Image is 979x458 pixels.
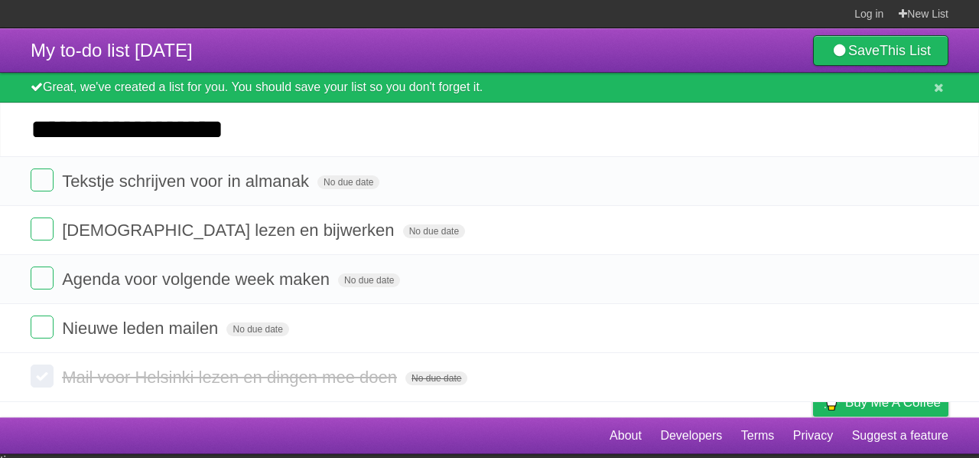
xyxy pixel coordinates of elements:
a: Suggest a feature [852,421,948,450]
a: SaveThis List [813,35,948,66]
img: Buy me a coffee [821,389,841,415]
span: [DEMOGRAPHIC_DATA] lezen en bijwerken [62,221,398,240]
span: No due date [338,273,400,287]
span: Mail voor Helsinki lezen en dingen mee doen [62,368,401,387]
a: About [610,421,642,450]
label: Done [31,168,54,191]
label: Done [31,365,54,388]
span: Buy me a coffee [845,389,941,416]
label: Done [31,316,54,339]
span: No due date [405,371,467,385]
label: Star task [855,218,884,243]
a: Privacy [793,421,833,450]
a: Developers [660,421,722,450]
span: Agenda voor volgende week maken [62,270,333,289]
b: This List [880,43,931,58]
span: No due date [403,224,465,238]
label: Star task [855,267,884,292]
span: No due date [226,322,288,336]
span: Nieuwe leden mailen [62,319,222,338]
label: Star task [855,316,884,341]
label: Done [31,267,54,290]
span: Tekstje schrijven voor in almanak [62,172,313,191]
label: Done [31,218,54,240]
span: My to-do list [DATE] [31,40,193,61]
a: Terms [741,421,775,450]
label: Star task [855,168,884,194]
span: No due date [317,175,379,189]
a: Buy me a coffee [813,388,948,417]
